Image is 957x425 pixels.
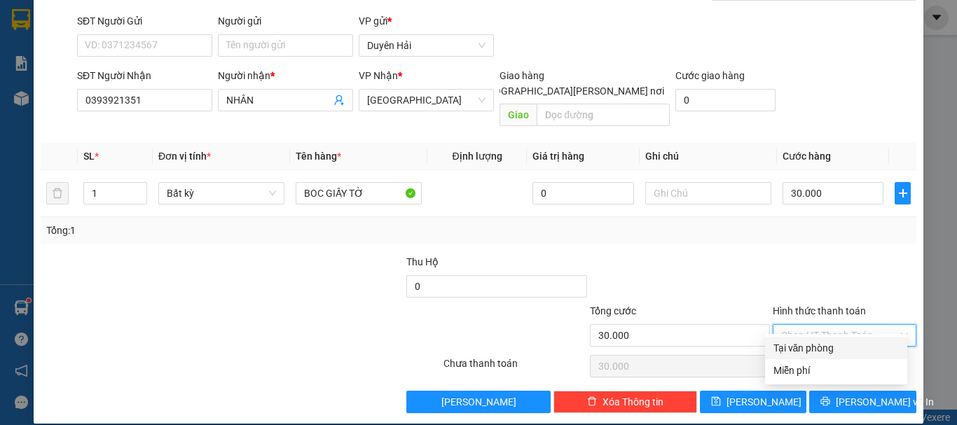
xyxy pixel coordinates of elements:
[700,391,807,413] button: save[PERSON_NAME]
[83,151,95,162] span: SL
[727,394,801,410] span: [PERSON_NAME]
[367,90,486,111] span: Sài Gòn
[11,88,83,105] div: 30.000
[836,394,934,410] span: [PERSON_NAME] và In
[12,12,81,46] div: Duyên Hải
[603,394,663,410] span: Xóa Thông tin
[645,182,771,204] input: Ghi Chú
[442,356,588,380] div: Chưa thanh toán
[333,95,345,106] span: user-add
[473,83,670,99] span: [GEOGRAPHIC_DATA][PERSON_NAME] nơi
[500,104,537,126] span: Giao
[296,182,422,204] input: VD: Bàn, Ghế
[367,35,486,56] span: Duyên Hải
[359,13,494,29] div: VP gửi
[77,13,212,29] div: SĐT Người Gửi
[590,305,636,316] span: Tổng cước
[675,70,745,81] label: Cước giao hàng
[359,70,398,81] span: VP Nhận
[77,68,212,83] div: SĐT Người Nhận
[406,256,439,267] span: Thu Hộ
[640,143,777,170] th: Ghi chú
[218,68,353,83] div: Người nhận
[91,12,125,27] span: Nhận:
[158,151,211,162] span: Đơn vị tính
[773,363,899,378] div: Miễn phí
[452,151,502,162] span: Định lượng
[167,183,276,204] span: Bất kỳ
[46,223,371,238] div: Tổng: 1
[711,396,721,407] span: save
[406,391,550,413] button: [PERSON_NAME]
[809,391,916,413] button: printer[PERSON_NAME] và In
[500,70,544,81] span: Giao hàng
[895,182,911,204] button: plus
[91,60,233,80] div: 0908600932
[783,151,831,162] span: Cước hàng
[11,90,32,104] span: CR :
[91,12,233,43] div: [GEOGRAPHIC_DATA]
[820,396,830,407] span: printer
[675,89,776,111] input: Cước giao hàng
[441,394,516,410] span: [PERSON_NAME]
[587,396,597,407] span: delete
[532,182,633,204] input: 0
[537,104,670,126] input: Dọc đường
[296,151,341,162] span: Tên hàng
[91,43,233,60] div: LABO TÍN PHÁT
[553,391,697,413] button: deleteXóa Thông tin
[46,182,69,204] button: delete
[218,13,353,29] div: Người gửi
[532,151,584,162] span: Giá trị hàng
[12,13,34,28] span: Gửi:
[773,305,866,316] label: Hình thức thanh toán
[773,340,899,356] div: Tại văn phòng
[895,188,910,199] span: plus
